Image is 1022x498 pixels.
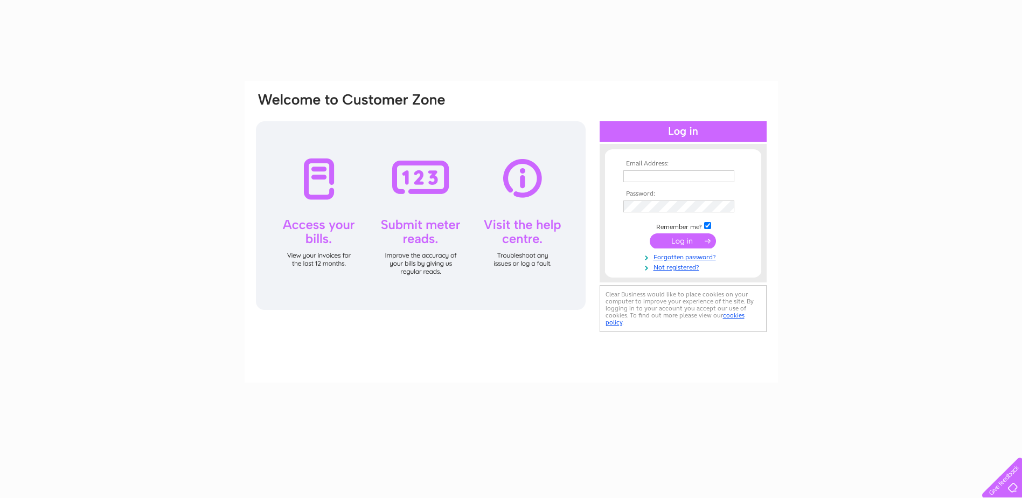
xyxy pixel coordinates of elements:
[621,190,746,198] th: Password:
[621,160,746,168] th: Email Address:
[621,220,746,231] td: Remember me?
[623,251,746,261] a: Forgotten password?
[623,261,746,272] a: Not registered?
[606,312,745,326] a: cookies policy
[600,285,767,332] div: Clear Business would like to place cookies on your computer to improve your experience of the sit...
[650,233,716,248] input: Submit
